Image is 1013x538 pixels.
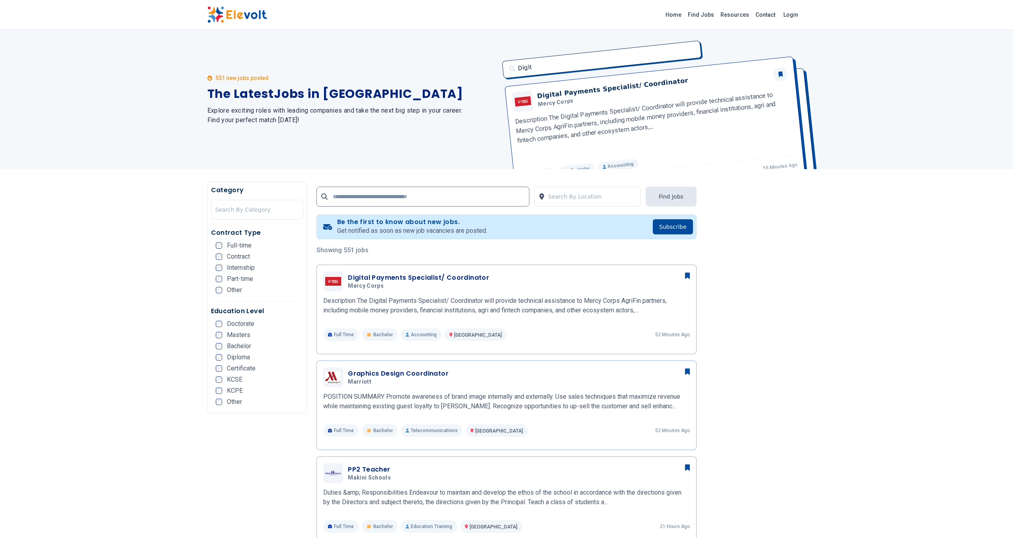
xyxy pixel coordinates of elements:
span: Internship [227,265,255,271]
input: Doctorate [216,321,222,327]
input: Full-time [216,242,222,249]
h5: Contract Type [211,228,304,238]
input: Certificate [216,365,222,372]
p: Telecommunications [401,424,463,437]
h5: Category [211,185,304,195]
span: Full-time [227,242,252,249]
img: Elevolt [207,6,267,23]
input: Contract [216,253,222,260]
span: Bachelor [227,343,251,349]
a: MarriottGraphics Design CoordinatorMarriottPOSITION SUMMARY Promote awareness of brand image inte... [323,367,690,437]
input: Part-time [216,276,222,282]
p: Education Training [401,520,457,533]
span: Bachelor [373,331,393,338]
a: Mercy CorpsDigital Payments Specialist/ CoordinatorMercy CorpsDescription The Digital Payments Sp... [323,271,690,341]
input: Other [216,287,222,293]
p: Full Time [323,328,359,341]
h2: Explore exciting roles with leading companies and take the next big step in your career. Find you... [207,106,497,125]
input: Other [216,399,222,405]
span: KCPE [227,388,243,394]
a: Makini SchoolsPP2 TeacherMakini SchoolsDuties &amp; Responsibilities Endeavour to maintain and de... [323,463,690,533]
a: Contact [752,8,779,21]
span: [GEOGRAPHIC_DATA] [475,428,523,434]
h3: Graphics Design Coordinator [348,369,449,378]
span: Part-time [227,276,253,282]
span: Mercy Corps [348,283,384,290]
span: Certificate [227,365,256,372]
h1: The Latest Jobs in [GEOGRAPHIC_DATA] [207,87,497,101]
button: Find Jobs [646,187,697,207]
p: 21 hours ago [660,523,690,530]
p: POSITION SUMMARY Promote awareness of brand image internally and externally. Use sales techniques... [323,392,690,411]
button: Subscribe [653,219,693,234]
span: KCSE [227,376,242,383]
a: Home [662,8,685,21]
h3: Digital Payments Specialist/ Coordinator [348,273,489,283]
input: Diploma [216,354,222,361]
a: Resources [717,8,752,21]
p: Get notified as soon as new job vacancies are posted. [337,226,487,236]
input: KCPE [216,388,222,394]
a: Login [779,7,803,23]
p: Full Time [323,520,359,533]
span: Other [227,399,242,405]
h3: PP2 Teacher [348,465,394,474]
p: Accounting [401,328,441,341]
span: Other [227,287,242,293]
p: Description The Digital Payments Specialist/ Coordinator will provide technical assistance to Mer... [323,296,690,315]
span: Contract [227,253,250,260]
img: Makini Schools [325,471,341,476]
span: [GEOGRAPHIC_DATA] [470,524,517,530]
img: Mercy Corps [325,277,341,286]
span: Bachelor [373,427,393,434]
span: Doctorate [227,321,254,327]
h5: Education Level [211,306,304,316]
p: Full Time [323,424,359,437]
h4: Be the first to know about new jobs. [337,218,487,226]
p: 551 new jobs posted [215,74,269,82]
input: KCSE [216,376,222,383]
span: Masters [227,332,250,338]
iframe: Advertisement [706,214,806,452]
p: 52 minutes ago [655,427,690,434]
p: Duties &amp; Responsibilities Endeavour to maintain and develop the ethos of the school in accord... [323,488,690,507]
p: 52 minutes ago [655,331,690,338]
img: Marriott [325,371,341,383]
span: Makini Schools [348,474,391,481]
input: Bachelor [216,343,222,349]
a: Find Jobs [685,8,717,21]
span: [GEOGRAPHIC_DATA] [454,332,502,338]
input: Masters [216,332,222,338]
span: Bachelor [373,523,393,530]
span: Marriott [348,378,371,386]
input: Internship [216,265,222,271]
p: Showing 551 jobs [316,246,697,255]
span: Diploma [227,354,250,361]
